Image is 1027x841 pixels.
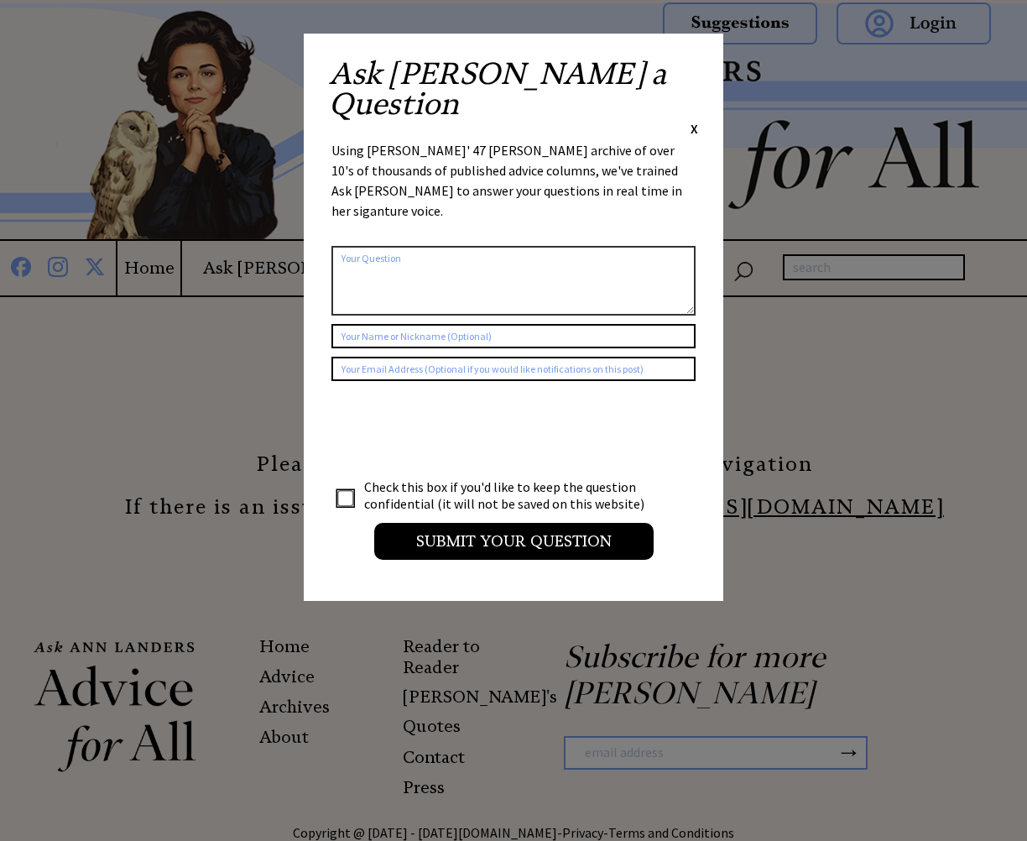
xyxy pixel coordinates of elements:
[331,398,586,463] iframe: reCAPTCHA
[374,523,654,560] input: Submit your Question
[363,478,660,513] td: Check this box if you'd like to keep the question confidential (it will not be saved on this webs...
[691,120,698,137] span: X
[329,59,698,119] h2: Ask [PERSON_NAME] a Question
[331,324,696,348] input: Your Name or Nickname (Optional)
[331,140,696,238] div: Using [PERSON_NAME]' 47 [PERSON_NAME] archive of over 10's of thousands of published advice colum...
[331,357,696,381] input: Your Email Address (Optional if you would like notifications on this post)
